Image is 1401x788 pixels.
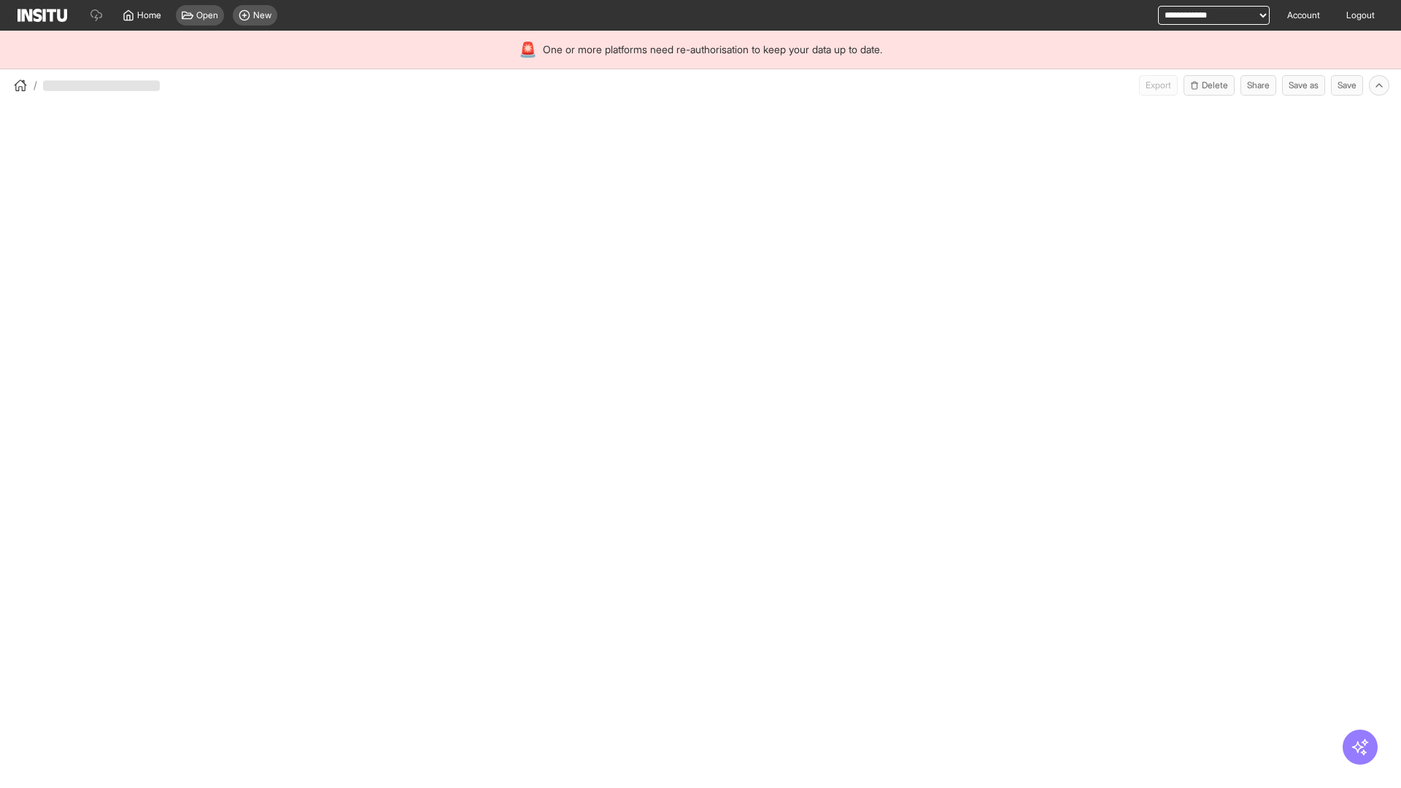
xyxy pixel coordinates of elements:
[543,42,882,57] span: One or more platforms need re-authorisation to keep your data up to date.
[1240,75,1276,96] button: Share
[1184,75,1235,96] button: Delete
[18,9,67,22] img: Logo
[1139,75,1178,96] button: Export
[1331,75,1363,96] button: Save
[253,9,271,21] span: New
[196,9,218,21] span: Open
[519,39,537,60] div: 🚨
[1139,75,1178,96] span: Can currently only export from Insights reports.
[137,9,161,21] span: Home
[1282,75,1325,96] button: Save as
[12,77,37,94] button: /
[34,78,37,93] span: /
